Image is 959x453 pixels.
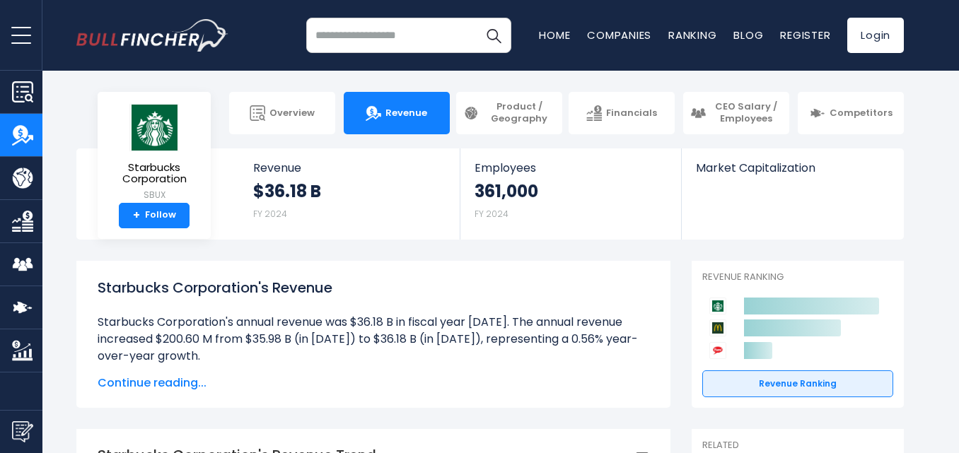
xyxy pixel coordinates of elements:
[476,18,511,53] button: Search
[109,189,199,201] small: SBUX
[133,209,140,222] strong: +
[587,28,651,42] a: Companies
[344,92,450,134] a: Revenue
[456,92,562,134] a: Product / Geography
[385,107,427,119] span: Revenue
[682,148,902,199] a: Market Capitalization
[483,101,555,125] span: Product / Geography
[76,19,228,52] img: bullfincher logo
[709,298,726,314] img: Starbucks Corporation competitors logo
[475,161,666,175] span: Employees
[239,148,460,240] a: Revenue $36.18 B FY 2024
[710,101,782,125] span: CEO Salary / Employees
[475,180,538,202] strong: 361,000
[76,19,228,52] a: Go to homepage
[569,92,675,134] a: Financials
[702,271,893,283] p: Revenue Ranking
[460,148,680,240] a: Employees 361,000 FY 2024
[539,28,570,42] a: Home
[253,161,446,175] span: Revenue
[847,18,904,53] a: Login
[98,277,649,298] h1: Starbucks Corporation's Revenue
[253,180,321,202] strong: $36.18 B
[683,92,789,134] a: CEO Salary / Employees
[253,208,287,220] small: FY 2024
[109,162,199,185] span: Starbucks Corporation
[780,28,830,42] a: Register
[475,208,508,220] small: FY 2024
[798,92,904,134] a: Competitors
[709,319,726,336] img: McDonald's Corporation competitors logo
[830,107,893,119] span: Competitors
[702,440,893,452] p: Related
[606,107,657,119] span: Financials
[733,28,763,42] a: Blog
[709,342,726,359] img: Yum! Brands competitors logo
[696,161,888,175] span: Market Capitalization
[108,103,200,203] a: Starbucks Corporation SBUX
[702,370,893,397] a: Revenue Ranking
[269,107,315,119] span: Overview
[668,28,716,42] a: Ranking
[229,92,335,134] a: Overview
[98,314,649,365] li: Starbucks Corporation's annual revenue was $36.18 B in fiscal year [DATE]. The annual revenue inc...
[98,375,649,392] span: Continue reading...
[119,203,190,228] a: +Follow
